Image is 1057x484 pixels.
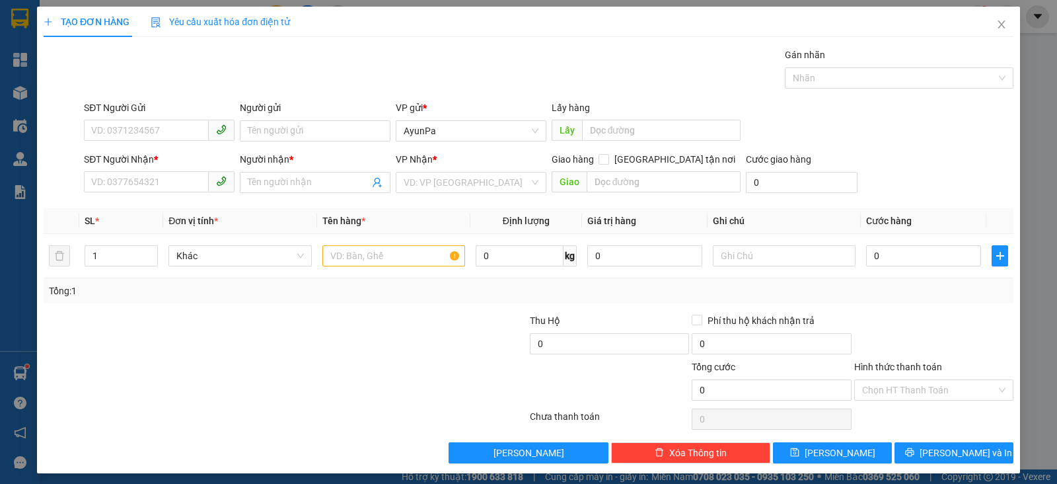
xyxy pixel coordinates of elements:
[564,245,577,266] span: kg
[587,245,702,266] input: 0
[84,101,235,115] div: SĐT Người Gửi
[785,50,825,60] label: Gán nhãn
[396,154,433,165] span: VP Nhận
[996,19,1007,30] span: close
[44,17,53,26] span: plus
[216,176,227,186] span: phone
[992,245,1008,266] button: plus
[85,216,95,226] span: SL
[713,245,856,266] input: Ghi Chú
[322,245,465,266] input: VD: Bàn, Ghế
[151,17,290,27] span: Yêu cầu xuất hóa đơn điện tử
[552,120,582,141] span: Lấy
[552,102,590,113] span: Lấy hàng
[708,208,861,234] th: Ghi chú
[240,152,390,167] div: Người nhận
[905,448,914,458] span: printer
[854,362,942,372] label: Hình thức thanh toán
[692,362,735,372] span: Tổng cước
[552,154,594,165] span: Giao hàng
[746,172,857,193] input: Cước giao hàng
[530,315,560,326] span: Thu Hộ
[216,124,227,135] span: phone
[655,448,664,458] span: delete
[992,251,1007,261] span: plus
[552,171,587,192] span: Giao
[404,121,538,141] span: AyunPa
[176,246,303,266] span: Khác
[894,442,1013,464] button: printer[PERSON_NAME] và In
[746,154,811,165] label: Cước giao hàng
[84,152,235,167] div: SĐT Người Nhận
[587,216,636,226] span: Giá trị hàng
[587,171,741,192] input: Dọc đường
[920,446,1012,460] span: [PERSON_NAME] và In
[790,448,799,458] span: save
[702,313,820,328] span: Phí thu hộ khách nhận trả
[582,120,741,141] input: Dọc đường
[168,216,218,226] span: Đơn vị tính
[372,177,383,188] span: user-add
[151,17,161,28] img: icon
[493,446,564,460] span: [PERSON_NAME]
[44,17,129,27] span: TẠO ĐƠN HÀNG
[866,216,912,226] span: Cước hàng
[322,216,365,226] span: Tên hàng
[49,245,70,266] button: delete
[240,101,390,115] div: Người gửi
[773,442,892,464] button: save[PERSON_NAME]
[503,216,550,226] span: Định lượng
[611,442,770,464] button: deleteXóa Thông tin
[396,101,546,115] div: VP gửi
[49,284,409,298] div: Tổng: 1
[983,7,1020,44] button: Close
[449,442,608,464] button: [PERSON_NAME]
[609,152,741,167] span: [GEOGRAPHIC_DATA] tận nơi
[805,446,875,460] span: [PERSON_NAME]
[669,446,727,460] span: Xóa Thông tin
[528,409,690,432] div: Chưa thanh toán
